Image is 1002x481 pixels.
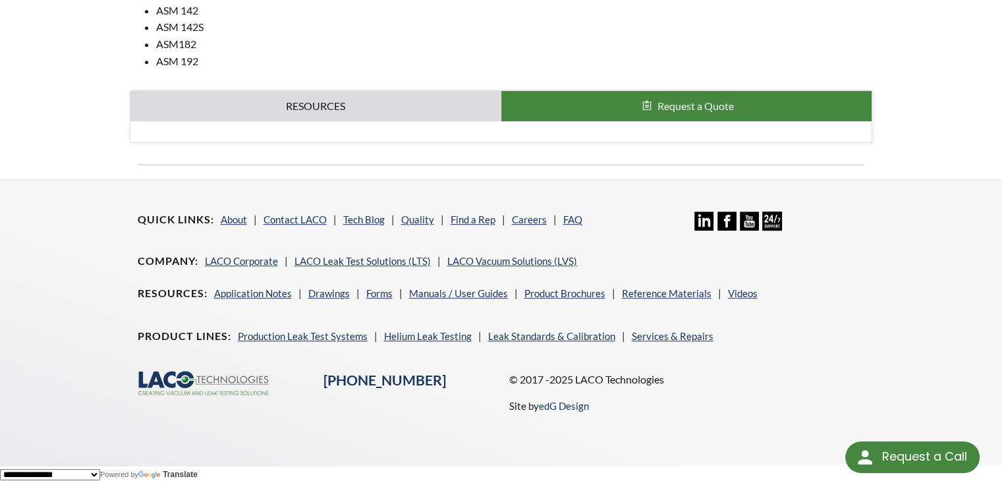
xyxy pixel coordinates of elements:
div: Request a Call [845,441,980,473]
a: Production Leak Test Systems [238,330,368,342]
a: Find a Rep [451,213,495,225]
a: Manuals / User Guides [409,287,508,299]
a: Application Notes [214,287,292,299]
a: About [221,213,247,225]
li: ASM 192 [156,53,873,70]
p: Site by [509,398,588,414]
p: © 2017 -2025 LACO Technologies [509,371,864,388]
h4: Quick Links [138,213,214,227]
a: Forms [366,287,393,299]
img: Google Translate [138,471,163,480]
a: LACO Vacuum Solutions (LVS) [447,255,577,267]
a: Contact LACO [264,213,327,225]
a: Videos [728,287,758,299]
li: ASM 142 [156,2,873,19]
a: Product Brochures [524,287,605,299]
a: Drawings [308,287,350,299]
a: Reference Materials [622,287,711,299]
a: Tech Blog [343,213,385,225]
li: ASM182 [156,36,873,53]
a: Careers [512,213,547,225]
a: FAQ [563,213,582,225]
a: 24/7 Support [762,221,781,233]
a: Leak Standards & Calibration [488,330,615,342]
a: LACO Corporate [205,255,278,267]
button: Request a Quote [501,91,872,121]
a: Helium Leak Testing [384,330,472,342]
a: Quality [401,213,434,225]
img: 24/7 Support Icon [762,212,781,231]
div: Request a Call [881,441,966,472]
a: LACO Leak Test Solutions (LTS) [294,255,431,267]
span: Request a Quote [657,99,733,112]
h4: Company [138,254,198,268]
li: ASM 142S [156,18,873,36]
a: Translate [138,470,198,479]
a: Services & Repairs [632,330,713,342]
a: [PHONE_NUMBER] [323,372,446,389]
a: edG Design [538,400,588,412]
h4: Resources [138,287,208,300]
a: Resources [130,91,501,121]
h4: Product Lines [138,329,231,343]
img: round button [854,447,876,468]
